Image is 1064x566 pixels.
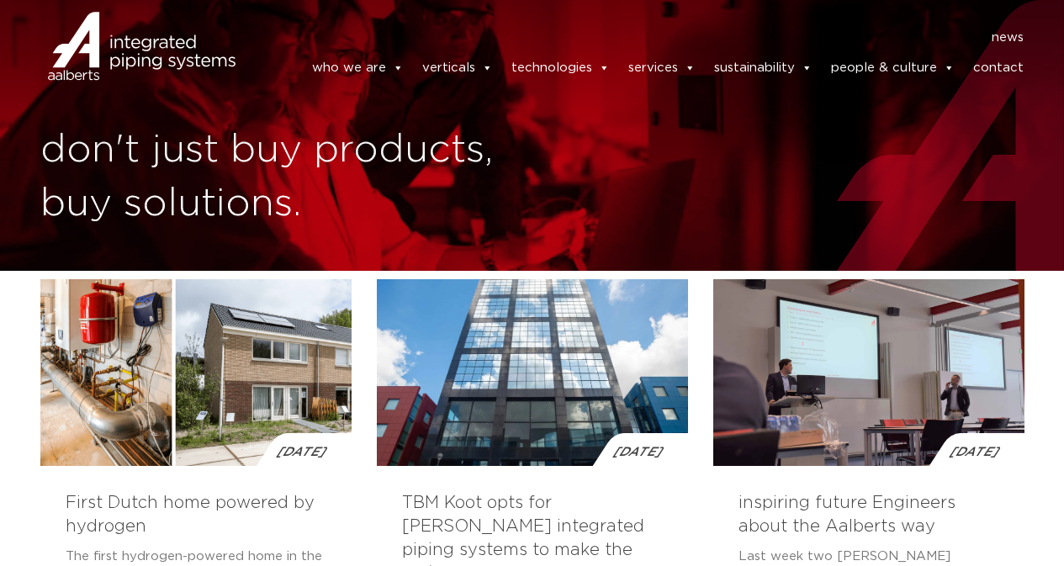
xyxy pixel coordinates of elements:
a: services [628,51,696,85]
a: technologies [511,51,610,85]
a: inspiring future Engineers about the Aalberts way [738,495,955,535]
a: verticals [422,51,493,85]
h1: don't just buy products, buy solutions. [40,124,524,231]
a: contact [973,51,1024,85]
a: who we are [312,51,404,85]
div: [DATE] [256,433,352,467]
a: people & culture [831,51,955,85]
div: [DATE] [929,433,1025,467]
nav: Menu [261,24,1024,51]
a: First Dutch home powered by hydrogen [66,495,315,535]
a: news [992,24,1024,51]
div: [DATE] [592,433,689,467]
a: sustainability [714,51,813,85]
